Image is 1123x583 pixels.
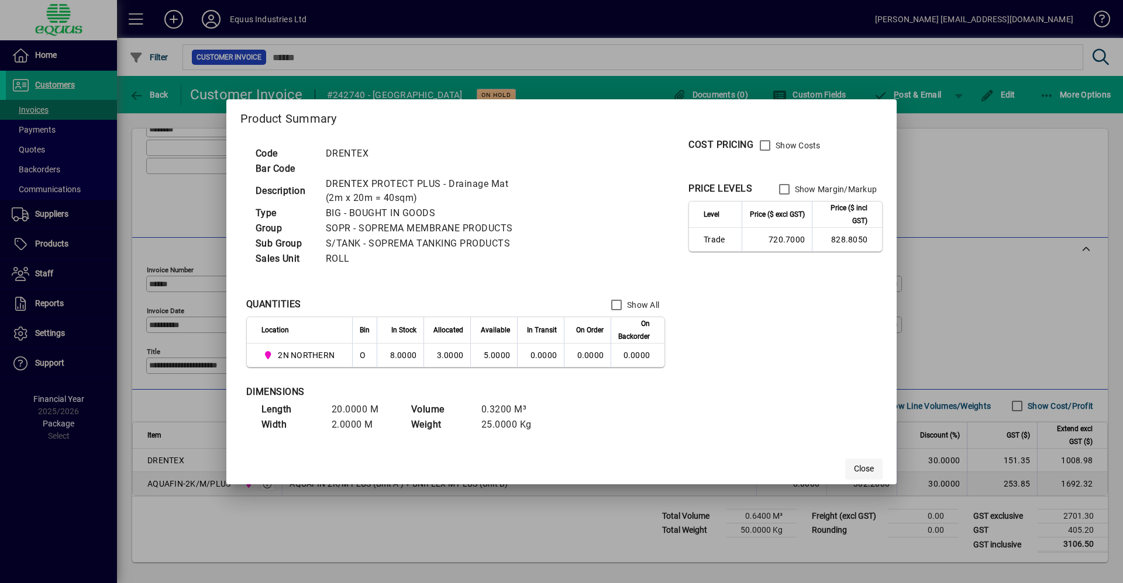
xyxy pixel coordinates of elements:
[476,402,546,417] td: 0.3200 M³
[320,221,533,236] td: SOPR - SOPREMA MEMBRANE PRODUCTS
[250,236,320,251] td: Sub Group
[320,236,533,251] td: S/TANK - SOPREMA TANKING PRODUCTS
[250,206,320,221] td: Type
[391,324,416,336] span: In Stock
[326,417,396,432] td: 2.0000 M
[611,343,664,367] td: 0.0000
[618,317,650,343] span: On Backorder
[742,228,812,251] td: 720.7000
[250,221,320,236] td: Group
[812,228,882,251] td: 828.8050
[261,348,339,362] span: 2N NORTHERN
[577,351,604,360] span: 0.0000
[704,234,735,245] span: Trade
[320,251,533,266] td: ROLL
[819,202,867,227] span: Price ($ incl GST)
[625,299,659,311] label: Show All
[704,208,719,221] span: Level
[250,161,320,176] td: Bar Code
[481,324,510,336] span: Available
[793,183,877,195] label: Show Margin/Markup
[256,402,326,417] td: Length
[256,417,326,432] td: Width
[845,459,883,480] button: Close
[377,343,423,367] td: 8.0000
[750,208,805,221] span: Price ($ excl GST)
[423,343,470,367] td: 3.0000
[278,349,335,361] span: 2N NORTHERN
[527,324,557,336] span: In Transit
[320,146,533,161] td: DRENTEX
[246,385,539,399] div: DIMENSIONS
[470,343,517,367] td: 5.0000
[246,297,301,311] div: QUANTITIES
[352,343,377,367] td: O
[433,324,463,336] span: Allocated
[688,138,753,152] div: COST PRICING
[320,206,533,221] td: BIG - BOUGHT IN GOODS
[773,140,821,151] label: Show Costs
[326,402,396,417] td: 20.0000 M
[250,146,320,161] td: Code
[576,324,604,336] span: On Order
[531,351,557,360] span: 0.0000
[320,176,533,206] td: DRENTEX PROTECT PLUS - Drainage Mat (2m x 20m = 40sqm)
[476,417,546,432] td: 25.0000 Kg
[688,182,752,196] div: PRICE LEVELS
[405,402,476,417] td: Volume
[360,324,370,336] span: Bin
[854,463,874,475] span: Close
[405,417,476,432] td: Weight
[250,176,320,206] td: Description
[250,251,320,266] td: Sales Unit
[261,324,289,336] span: Location
[226,99,897,133] h2: Product Summary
